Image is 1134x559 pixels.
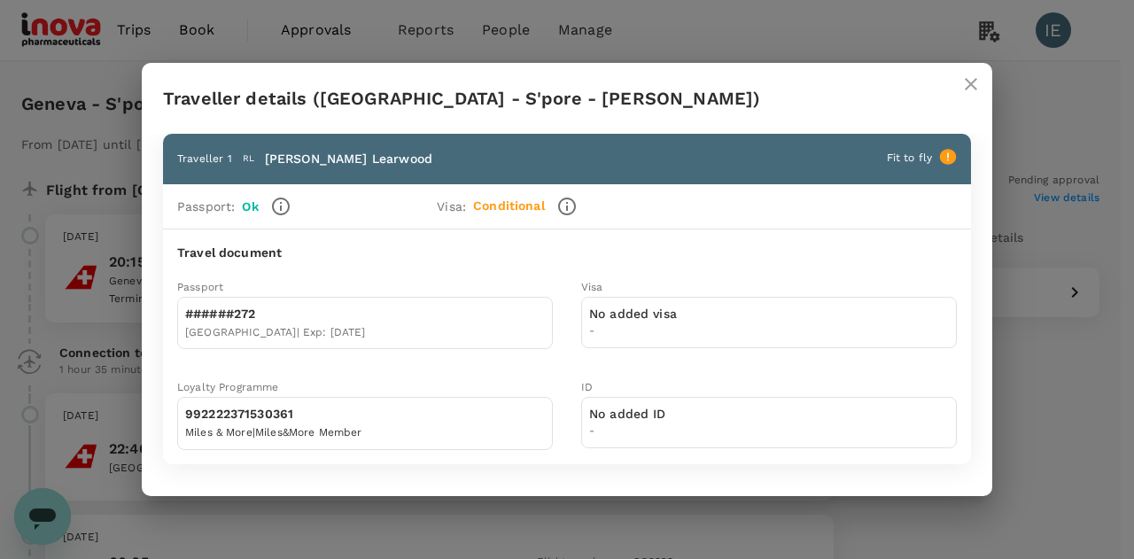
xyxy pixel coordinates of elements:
p: No added ID [589,405,666,423]
span: - [589,322,677,340]
div: [GEOGRAPHIC_DATA] | Exp: [DATE] [185,324,366,342]
button: close [950,63,992,105]
p: Visa : [437,198,466,215]
span: Loyalty Programme [177,381,279,393]
span: ID [581,381,593,393]
div: ######272 [185,305,366,324]
span: Fit to fly [887,151,933,164]
h6: Travel document [177,244,957,263]
div: Miles & More | Miles&More Member [185,424,362,442]
div: 992222371530361 [185,405,362,424]
p: No added visa [589,305,677,322]
span: Passport [177,281,223,293]
p: RL [243,152,254,165]
p: Ok [242,198,258,215]
span: Traveller 1 [177,152,232,165]
span: - [589,423,666,440]
p: [PERSON_NAME] Learwood [265,150,432,167]
span: Visa [581,281,603,293]
p: Conditional [473,197,545,215]
p: Passport : [177,198,235,215]
h2: Traveller details ([GEOGRAPHIC_DATA] - S'pore - [PERSON_NAME]) [142,63,992,134]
